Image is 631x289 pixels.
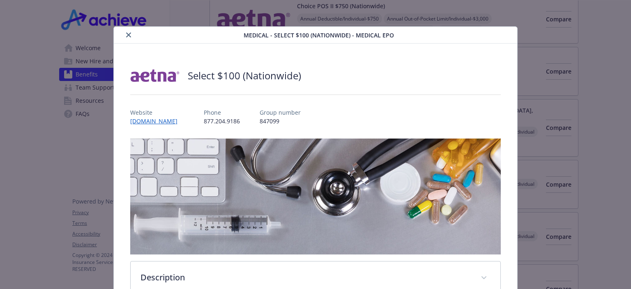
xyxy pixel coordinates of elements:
span: Medical - Select $100 (Nationwide) - Medical EPO [244,31,394,39]
img: Aetna Inc [130,63,180,88]
a: [DOMAIN_NAME] [130,117,184,125]
p: Description [140,271,470,284]
button: close [124,30,134,40]
p: Website [130,108,184,117]
h2: Select $100 (Nationwide) [188,69,301,83]
img: banner [130,139,500,254]
p: 877.204.9186 [204,117,240,125]
p: Group number [260,108,301,117]
p: Phone [204,108,240,117]
p: 847099 [260,117,301,125]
